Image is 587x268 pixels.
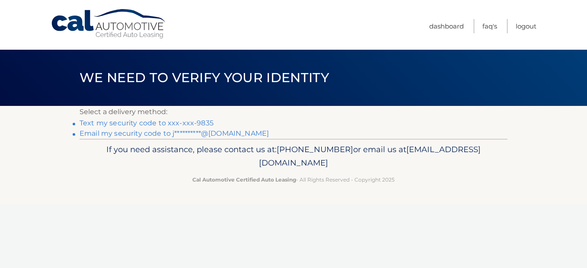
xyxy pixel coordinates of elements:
p: - All Rights Reserved - Copyright 2025 [85,175,502,184]
a: Logout [516,19,536,33]
strong: Cal Automotive Certified Auto Leasing [192,176,296,183]
p: If you need assistance, please contact us at: or email us at [85,143,502,170]
a: FAQ's [482,19,497,33]
p: Select a delivery method: [80,106,507,118]
a: Email my security code to j**********@[DOMAIN_NAME] [80,129,269,137]
span: [PHONE_NUMBER] [277,144,353,154]
a: Dashboard [429,19,464,33]
a: Cal Automotive [51,9,167,39]
span: We need to verify your identity [80,70,329,86]
a: Text my security code to xxx-xxx-9835 [80,119,214,127]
